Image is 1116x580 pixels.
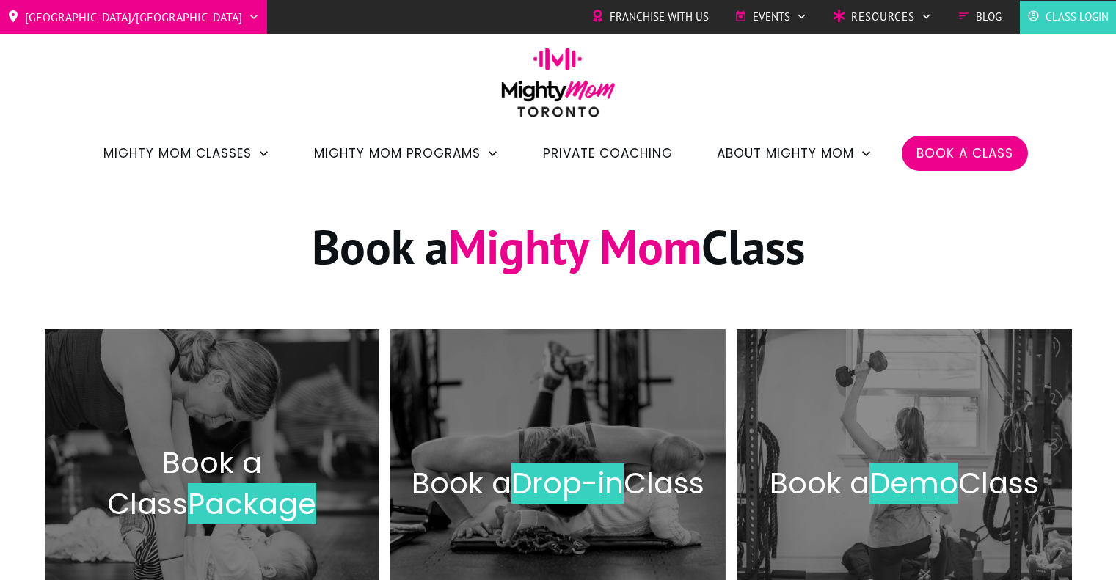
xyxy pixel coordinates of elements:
a: Franchise with Us [591,6,709,28]
h1: Book a Class [45,216,1071,295]
span: Blog [976,6,1002,28]
span: Resources [851,6,915,28]
span: Mighty Mom Classes [103,141,252,166]
a: [GEOGRAPHIC_DATA]/[GEOGRAPHIC_DATA] [7,5,260,29]
a: About Mighty Mom [717,141,872,166]
a: Mighty Mom Programs [314,141,499,166]
span: Book a Class [107,442,262,524]
span: Mighty Mom Programs [314,141,481,166]
span: Package [188,483,316,524]
span: [GEOGRAPHIC_DATA]/[GEOGRAPHIC_DATA] [25,5,242,29]
a: Events [734,6,807,28]
img: mightymom-logo-toronto [494,48,623,128]
span: Class [958,463,1039,504]
a: Resources [833,6,932,28]
span: Drop-in [511,463,624,504]
span: Events [753,6,790,28]
a: Private Coaching [543,141,673,166]
span: Book a [770,463,869,504]
span: Demo [869,463,958,504]
span: About Mighty Mom [717,141,854,166]
span: Class Login [1046,6,1109,28]
a: Class Login [1027,6,1109,28]
a: Book a Class [916,141,1013,166]
a: Blog [958,6,1002,28]
span: Mighty Mom [448,216,701,277]
a: Mighty Mom Classes [103,141,270,166]
h2: Book a Class [406,463,710,504]
span: Franchise with Us [610,6,709,28]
